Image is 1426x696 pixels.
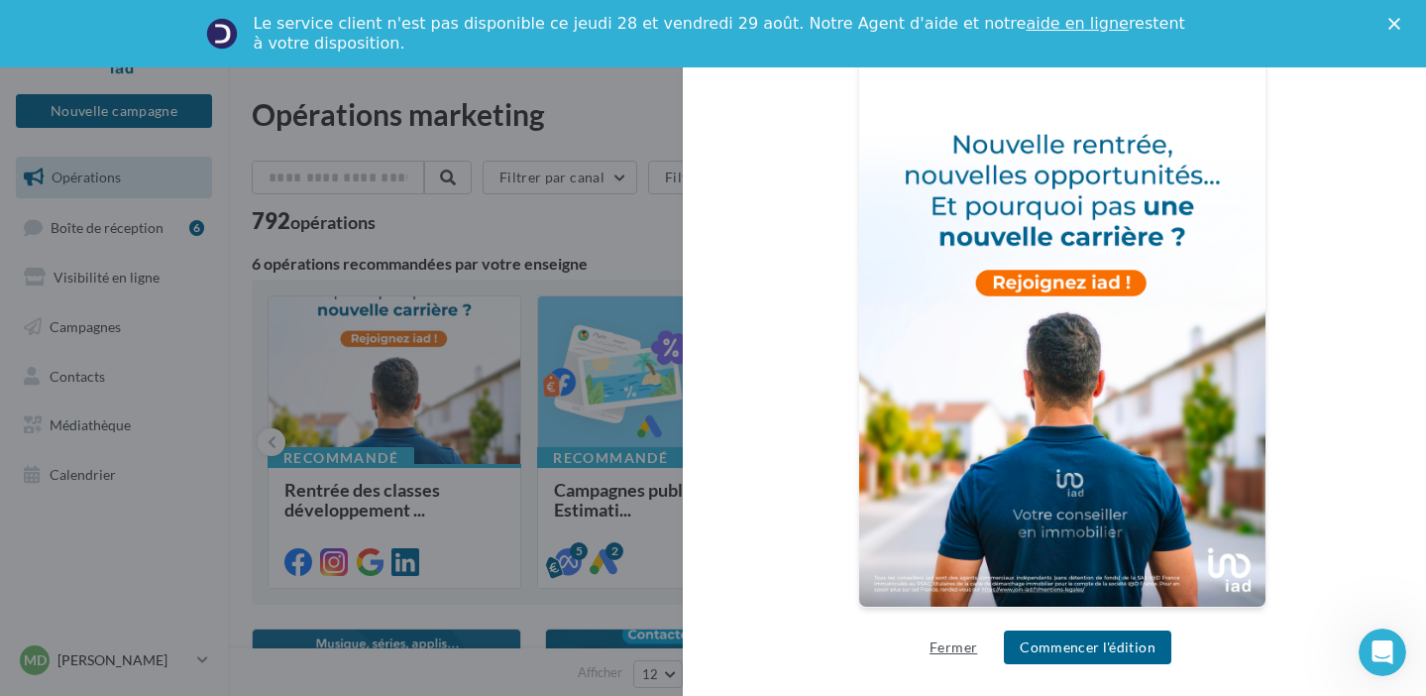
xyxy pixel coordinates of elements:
[1004,631,1171,664] button: Commencer l'édition
[1026,14,1128,33] a: aide en ligne
[922,636,985,659] button: Fermer
[858,608,1266,634] div: La prévisualisation est non-contractuelle
[1388,18,1408,30] div: Fermer
[1359,629,1406,676] iframe: Intercom live chat
[254,14,1189,54] div: Le service client n'est pas disponible ce jeudi 28 et vendredi 29 août. Notre Agent d'aide et not...
[206,18,238,50] img: Profile image for Service-Client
